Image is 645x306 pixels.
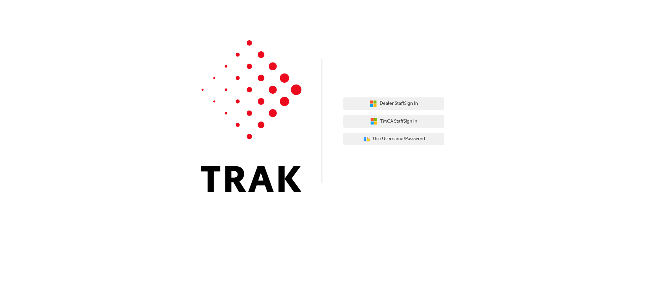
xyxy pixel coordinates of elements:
[343,97,444,110] button: Dealer StaffSign In
[380,118,417,125] span: TMCA Staff Sign In
[380,100,418,107] span: Dealer Staff Sign In
[373,135,425,143] span: Use Username/Password
[343,115,444,128] button: TMCA StaffSign In
[201,40,302,192] img: Trak
[343,133,444,145] button: Use Username/Password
